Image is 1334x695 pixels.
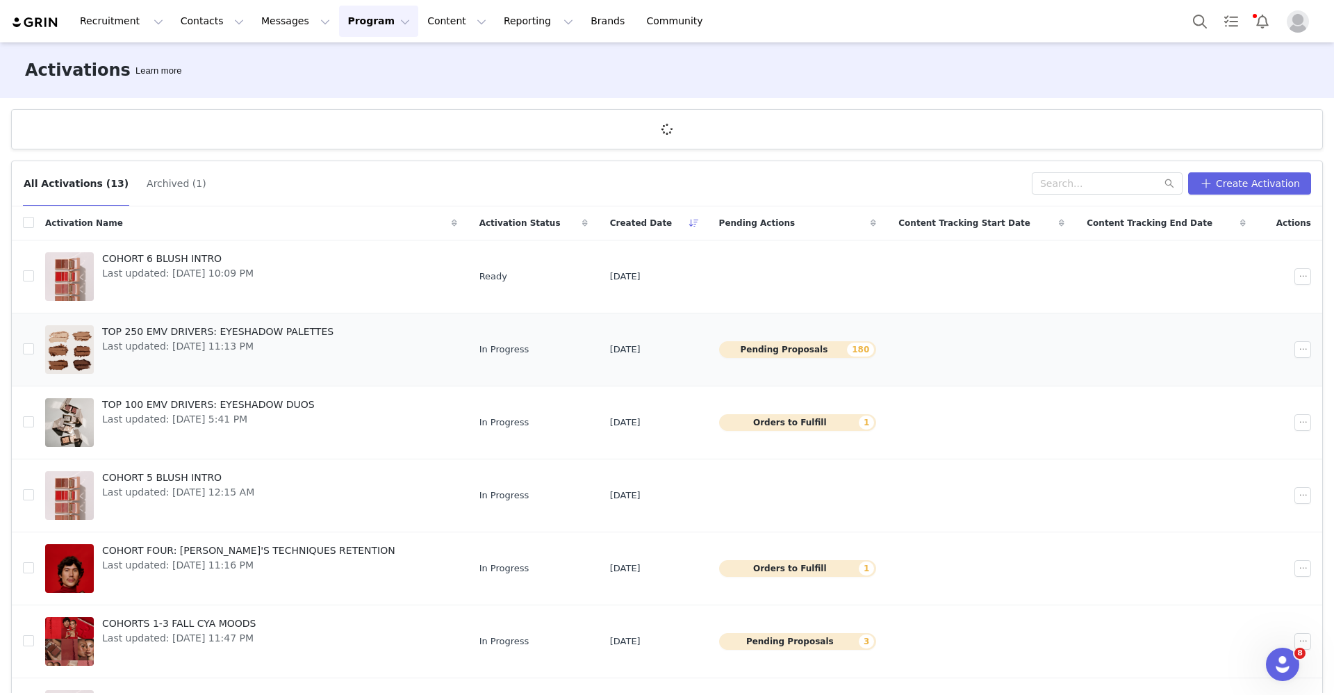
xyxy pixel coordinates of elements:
[146,172,207,195] button: Archived (1)
[610,416,641,430] span: [DATE]
[102,485,254,500] span: Last updated: [DATE] 12:15 AM
[1278,10,1323,33] button: Profile
[102,631,256,646] span: Last updated: [DATE] 11:47 PM
[1266,648,1299,681] iframe: Intercom live chat
[479,635,529,648] span: In Progress
[1188,172,1311,195] button: Create Activation
[133,64,184,78] div: Tooltip anchor
[45,322,457,377] a: TOP 250 EMV DRIVERS: EYESHADOW PALETTESLast updated: [DATE] 11:13 PM
[610,343,641,357] span: [DATE]
[610,635,641,648] span: [DATE]
[253,6,338,37] button: Messages
[1287,10,1309,33] img: placeholder-profile.jpg
[102,412,315,427] span: Last updated: [DATE] 5:41 PM
[479,343,529,357] span: In Progress
[102,616,256,631] span: COHORTS 1-3 FALL CYA MOODS
[102,252,254,266] span: COHORT 6 BLUSH INTRO
[1257,208,1322,238] div: Actions
[719,341,877,358] button: Pending Proposals180
[1216,6,1246,37] a: Tasks
[479,217,561,229] span: Activation Status
[719,414,877,431] button: Orders to Fulfill1
[479,562,529,575] span: In Progress
[582,6,637,37] a: Brands
[719,217,796,229] span: Pending Actions
[1087,217,1212,229] span: Content Tracking End Date
[898,217,1030,229] span: Content Tracking Start Date
[25,58,131,83] h3: Activations
[11,16,60,29] img: grin logo
[1032,172,1183,195] input: Search...
[45,468,457,523] a: COHORT 5 BLUSH INTROLast updated: [DATE] 12:15 AM
[45,217,123,229] span: Activation Name
[102,543,395,558] span: COHORT FOUR: [PERSON_NAME]'S TECHNIQUES RETENTION
[102,471,254,485] span: COHORT 5 BLUSH INTRO
[495,6,582,37] button: Reporting
[339,6,418,37] button: Program
[610,489,641,502] span: [DATE]
[45,395,457,450] a: TOP 100 EMV DRIVERS: EYESHADOW DUOSLast updated: [DATE] 5:41 PM
[1294,648,1306,659] span: 8
[610,562,641,575] span: [DATE]
[45,541,457,596] a: COHORT FOUR: [PERSON_NAME]'S TECHNIQUES RETENTIONLast updated: [DATE] 11:16 PM
[610,270,641,284] span: [DATE]
[1247,6,1278,37] button: Notifications
[102,558,395,573] span: Last updated: [DATE] 11:16 PM
[172,6,252,37] button: Contacts
[479,270,507,284] span: Ready
[479,489,529,502] span: In Progress
[72,6,172,37] button: Recruitment
[1164,179,1174,188] i: icon: search
[102,398,315,412] span: TOP 100 EMV DRIVERS: EYESHADOW DUOS
[419,6,495,37] button: Content
[102,266,254,281] span: Last updated: [DATE] 10:09 PM
[479,416,529,430] span: In Progress
[610,217,673,229] span: Created Date
[719,633,877,650] button: Pending Proposals3
[102,339,333,354] span: Last updated: [DATE] 11:13 PM
[45,614,457,669] a: COHORTS 1-3 FALL CYA MOODSLast updated: [DATE] 11:47 PM
[719,560,877,577] button: Orders to Fulfill1
[23,172,129,195] button: All Activations (13)
[102,325,333,339] span: TOP 250 EMV DRIVERS: EYESHADOW PALETTES
[1185,6,1215,37] button: Search
[639,6,718,37] a: Community
[45,249,457,304] a: COHORT 6 BLUSH INTROLast updated: [DATE] 10:09 PM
